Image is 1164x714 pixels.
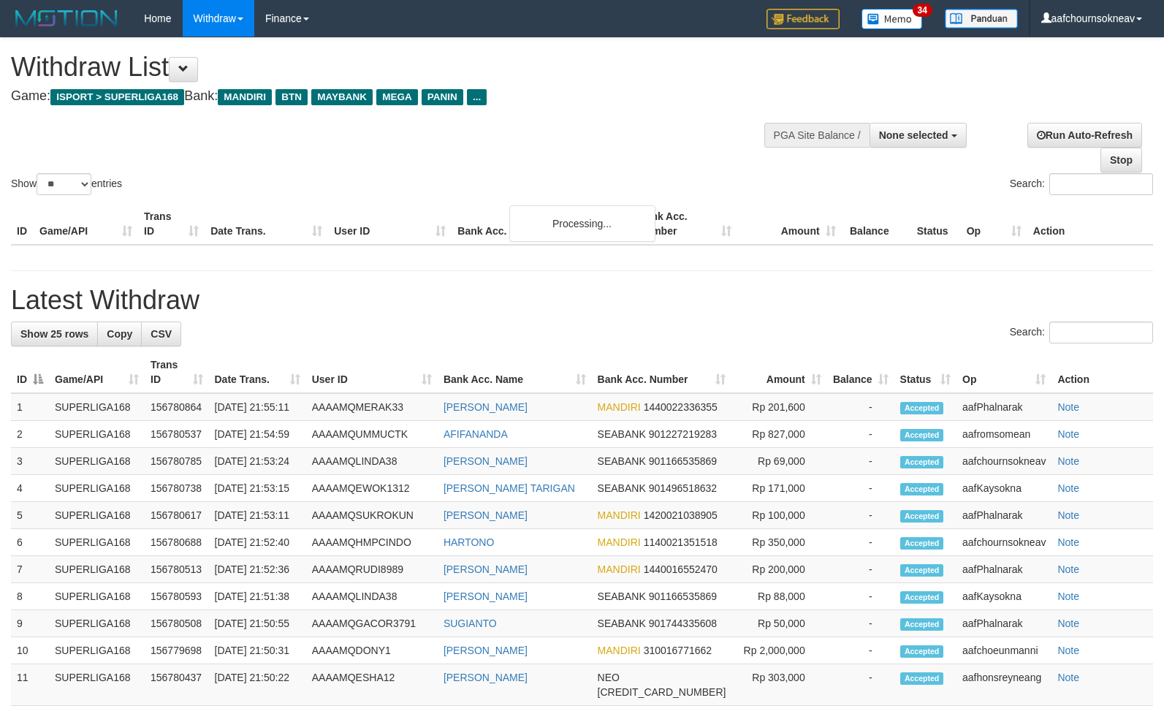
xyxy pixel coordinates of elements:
span: MAYBANK [311,89,373,105]
a: CSV [141,322,181,346]
label: Search: [1010,322,1153,343]
img: panduan.png [945,9,1018,29]
th: Status [911,203,961,245]
span: MANDIRI [598,509,641,521]
td: 1 [11,393,49,421]
span: MEGA [376,89,418,105]
th: Bank Acc. Number [632,203,737,245]
td: [DATE] 21:53:11 [209,502,306,529]
td: 9 [11,610,49,637]
td: aafKaysokna [956,475,1051,502]
th: Amount: activate to sort column ascending [731,352,826,393]
th: User ID [328,203,452,245]
td: AAAAMQDONY1 [306,637,438,664]
th: Action [1027,203,1153,245]
td: aafchournsokneav [956,448,1051,475]
td: - [827,475,894,502]
td: [DATE] 21:52:36 [209,556,306,583]
td: Rp 827,000 [731,421,826,448]
td: SUPERLIGA168 [49,529,145,556]
td: AAAAMQRUDI8989 [306,556,438,583]
td: AAAAMQLINDA38 [306,583,438,610]
td: Rp 350,000 [731,529,826,556]
a: Stop [1100,148,1142,172]
td: aafchoeunmanni [956,637,1051,664]
span: Show 25 rows [20,328,88,340]
a: [PERSON_NAME] [444,590,528,602]
span: Copy 1140021351518 to clipboard [644,536,718,548]
h4: Game: Bank: [11,89,761,104]
th: ID [11,203,34,245]
td: SUPERLIGA168 [49,421,145,448]
span: Accepted [900,645,944,658]
span: Copy 5859459283059128 to clipboard [598,686,726,698]
th: Action [1051,352,1153,393]
span: None selected [879,129,948,141]
td: AAAAMQHMPCINDO [306,529,438,556]
a: Note [1057,672,1079,683]
div: PGA Site Balance / [764,123,870,148]
td: aafhonsreyneang [956,664,1051,706]
span: NEO [598,672,620,683]
div: Processing... [509,205,655,242]
th: Trans ID: activate to sort column ascending [145,352,209,393]
td: - [827,664,894,706]
td: AAAAMQGACOR3791 [306,610,438,637]
td: - [827,637,894,664]
span: MANDIRI [598,563,641,575]
td: [DATE] 21:50:31 [209,637,306,664]
td: [DATE] 21:53:15 [209,475,306,502]
span: Accepted [900,591,944,604]
td: 156779698 [145,637,209,664]
span: Accepted [900,456,944,468]
span: MANDIRI [598,401,641,413]
img: Feedback.jpg [767,9,840,29]
span: Copy 1440022336355 to clipboard [644,401,718,413]
span: Accepted [900,618,944,631]
th: Op [961,203,1027,245]
td: [DATE] 21:52:40 [209,529,306,556]
th: ID: activate to sort column descending [11,352,49,393]
span: SEABANK [598,482,646,494]
button: None selected [870,123,967,148]
span: Copy [107,328,132,340]
a: Copy [97,322,142,346]
td: aafromsomean [956,421,1051,448]
td: 156780508 [145,610,209,637]
td: - [827,556,894,583]
td: 6 [11,529,49,556]
td: SUPERLIGA168 [49,448,145,475]
td: Rp 200,000 [731,556,826,583]
a: AFIFANANDA [444,428,508,440]
img: Button%20Memo.svg [861,9,923,29]
label: Search: [1010,173,1153,195]
span: Accepted [900,429,944,441]
input: Search: [1049,173,1153,195]
th: Bank Acc. Number: activate to sort column ascending [592,352,732,393]
td: SUPERLIGA168 [49,664,145,706]
th: Status: activate to sort column ascending [894,352,956,393]
h1: Withdraw List [11,53,761,82]
td: SUPERLIGA168 [49,502,145,529]
span: ISPORT > SUPERLIGA168 [50,89,184,105]
span: SEABANK [598,455,646,467]
td: 8 [11,583,49,610]
a: Note [1057,401,1079,413]
a: [PERSON_NAME] TARIGAN [444,482,575,494]
th: Balance [842,203,911,245]
a: Note [1057,509,1079,521]
span: 34 [913,4,932,17]
span: Accepted [900,402,944,414]
th: Bank Acc. Name [452,203,632,245]
td: Rp 201,600 [731,393,826,421]
a: Note [1057,428,1079,440]
td: Rp 69,000 [731,448,826,475]
a: Note [1057,618,1079,629]
th: Amount [737,203,842,245]
td: SUPERLIGA168 [49,637,145,664]
span: SEABANK [598,428,646,440]
th: User ID: activate to sort column ascending [306,352,438,393]
span: Copy 901166535869 to clipboard [649,590,717,602]
td: aafchournsokneav [956,529,1051,556]
a: Show 25 rows [11,322,98,346]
